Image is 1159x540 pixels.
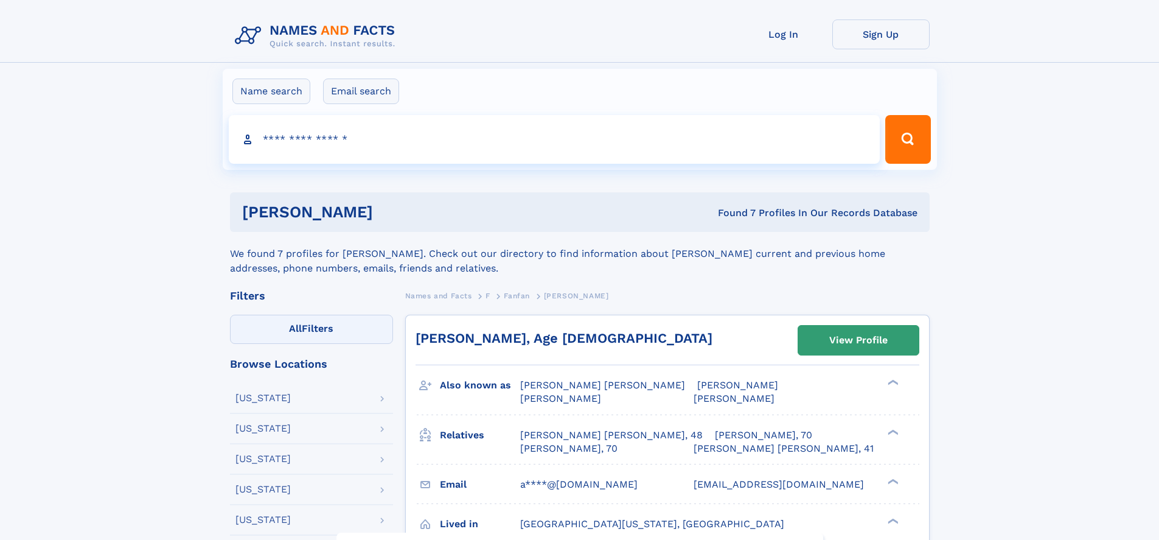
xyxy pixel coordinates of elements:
span: [PERSON_NAME] [544,292,609,300]
h3: Email [440,474,520,495]
a: Fanfan [504,288,530,303]
span: [GEOGRAPHIC_DATA][US_STATE], [GEOGRAPHIC_DATA] [520,518,784,530]
span: [PERSON_NAME] [694,393,774,404]
a: View Profile [798,326,919,355]
div: [US_STATE] [235,485,291,494]
div: ❯ [885,428,899,436]
a: [PERSON_NAME] [PERSON_NAME], 41 [694,442,874,455]
label: Filters [230,315,393,344]
span: All [289,323,302,334]
div: Browse Locations [230,359,393,370]
div: [US_STATE] [235,515,291,525]
div: [US_STATE] [235,424,291,433]
label: Name search [232,79,310,104]
span: [PERSON_NAME] [PERSON_NAME] [520,379,685,391]
div: [US_STATE] [235,393,291,403]
a: Sign Up [832,19,930,49]
a: [PERSON_NAME], Age [DEMOGRAPHIC_DATA] [416,331,712,346]
div: Filters [230,290,393,301]
span: [PERSON_NAME] [697,379,778,391]
img: Logo Names and Facts [230,19,405,52]
h3: Relatives [440,425,520,446]
h3: Lived in [440,514,520,535]
div: [US_STATE] [235,454,291,464]
div: We found 7 profiles for [PERSON_NAME]. Check out our directory to find information about [PERSON_... [230,232,930,276]
input: search input [229,115,880,164]
h3: Also known as [440,375,520,396]
a: [PERSON_NAME] [PERSON_NAME], 48 [520,429,703,442]
h1: [PERSON_NAME] [242,205,546,220]
span: Fanfan [504,292,530,300]
a: Log In [735,19,832,49]
a: [PERSON_NAME], 70 [520,442,618,455]
div: ❯ [885,517,899,525]
span: F [486,292,490,300]
a: Names and Facts [405,288,472,303]
span: [EMAIL_ADDRESS][DOMAIN_NAME] [694,479,864,490]
button: Search Button [885,115,930,164]
div: Found 7 Profiles In Our Records Database [545,206,917,220]
a: F [486,288,490,303]
label: Email search [323,79,399,104]
span: [PERSON_NAME] [520,393,601,404]
div: View Profile [829,326,888,354]
div: ❯ [885,477,899,485]
div: ❯ [885,379,899,387]
a: [PERSON_NAME], 70 [715,429,812,442]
